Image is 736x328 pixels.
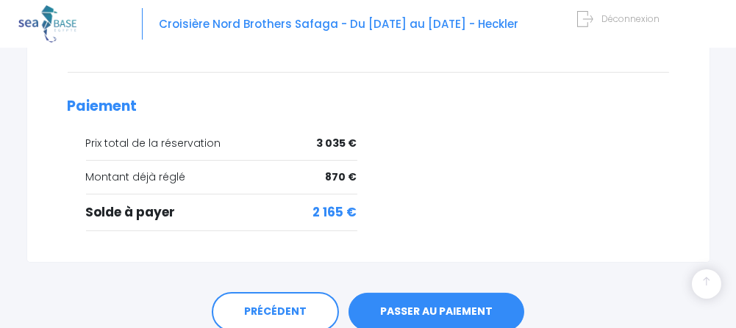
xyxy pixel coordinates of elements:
span: 870 € [326,170,357,185]
div: Montant déjà réglé [86,170,357,185]
h2: Paiement [68,98,669,115]
span: Déconnexion [601,12,660,25]
span: Croisière Nord Brothers Safaga - Du [DATE] au [DATE] - Heckler [159,16,518,32]
span: 3 035 € [317,136,357,151]
span: 2 165 € [313,203,357,222]
div: Prix total de la réservation [86,136,357,151]
div: Solde à payer [86,203,357,222]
